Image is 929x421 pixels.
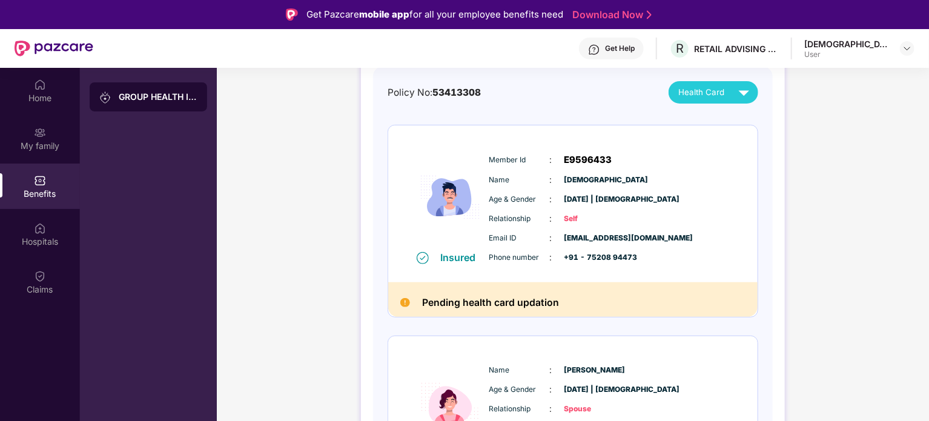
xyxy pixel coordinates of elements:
strong: mobile app [359,8,409,20]
img: svg+xml;base64,PHN2ZyB4bWxucz0iaHR0cDovL3d3dy53My5vcmcvMjAwMC9zdmciIHdpZHRoPSIxNiIgaGVpZ2h0PSIxNi... [417,252,429,264]
div: RETAIL ADVISING SERVICES LLP [694,43,779,55]
span: [DATE] | [DEMOGRAPHIC_DATA] [564,384,625,396]
img: svg+xml;base64,PHN2ZyBpZD0iQmVuZWZpdHMiIHhtbG5zPSJodHRwOi8vd3d3LnczLm9yZy8yMDAwL3N2ZyIgd2lkdGg9Ij... [34,174,46,187]
img: svg+xml;base64,PHN2ZyBpZD0iSGVscC0zMngzMiIgeG1sbnM9Imh0dHA6Ly93d3cudzMub3JnLzIwMDAvc3ZnIiB3aWR0aD... [588,44,600,56]
img: New Pazcare Logo [15,41,93,56]
img: svg+xml;base64,PHN2ZyBpZD0iQ2xhaW0iIHhtbG5zPSJodHRwOi8vd3d3LnczLm9yZy8yMDAwL3N2ZyIgd2lkdGg9IjIwIi... [34,270,46,282]
img: svg+xml;base64,PHN2ZyB4bWxucz0iaHR0cDovL3d3dy53My5vcmcvMjAwMC9zdmciIHZpZXdCb3g9IjAgMCAyNCAyNCIgd2... [733,82,755,103]
span: : [550,231,552,245]
span: [DEMOGRAPHIC_DATA] [564,174,625,186]
span: Relationship [489,213,550,225]
span: Relationship [489,403,550,415]
span: Self [564,213,625,225]
span: [PERSON_NAME] [564,365,625,376]
div: User [804,50,889,59]
img: Logo [286,8,298,21]
span: Age & Gender [489,194,550,205]
span: Member Id [489,154,550,166]
span: : [550,383,552,396]
span: Name [489,365,550,376]
span: Name [489,174,550,186]
div: Insured [441,251,483,264]
img: svg+xml;base64,PHN2ZyB3aWR0aD0iMjAiIGhlaWdodD0iMjAiIHZpZXdCb3g9IjAgMCAyMCAyMCIgZmlsbD0ibm9uZSIgeG... [99,91,111,104]
img: Pending [400,298,410,308]
span: Age & Gender [489,384,550,396]
span: R [676,41,684,56]
img: svg+xml;base64,PHN2ZyBpZD0iSG9zcGl0YWxzIiB4bWxucz0iaHR0cDovL3d3dy53My5vcmcvMjAwMC9zdmciIHdpZHRoPS... [34,222,46,234]
span: : [550,153,552,167]
span: : [550,212,552,225]
button: Health Card [669,81,758,104]
img: Stroke [647,8,652,21]
span: : [550,251,552,264]
span: Phone number [489,252,550,264]
span: Spouse [564,403,625,415]
span: [EMAIL_ADDRESS][DOMAIN_NAME] [564,233,625,244]
a: Download Now [572,8,648,21]
img: icon [414,144,486,251]
span: : [550,193,552,206]
div: GROUP HEALTH INSURANCE [119,91,197,103]
span: : [550,173,552,187]
span: : [550,402,552,416]
span: Email ID [489,233,550,244]
div: Get Help [605,44,635,53]
img: svg+xml;base64,PHN2ZyBpZD0iSG9tZSIgeG1sbnM9Imh0dHA6Ly93d3cudzMub3JnLzIwMDAvc3ZnIiB3aWR0aD0iMjAiIG... [34,79,46,91]
div: [DEMOGRAPHIC_DATA] [804,38,889,50]
div: Policy No: [388,85,481,100]
span: 53413308 [432,87,481,98]
span: E9596433 [564,153,612,167]
img: svg+xml;base64,PHN2ZyBpZD0iRHJvcGRvd24tMzJ4MzIiIHhtbG5zPSJodHRwOi8vd3d3LnczLm9yZy8yMDAwL3N2ZyIgd2... [902,44,912,53]
span: +91 - 75208 94473 [564,252,625,264]
span: : [550,363,552,377]
div: Get Pazcare for all your employee benefits need [306,7,563,22]
span: Health Card [678,86,724,99]
span: [DATE] | [DEMOGRAPHIC_DATA] [564,194,625,205]
h2: Pending health card updation [422,294,559,311]
img: svg+xml;base64,PHN2ZyB3aWR0aD0iMjAiIGhlaWdodD0iMjAiIHZpZXdCb3g9IjAgMCAyMCAyMCIgZmlsbD0ibm9uZSIgeG... [34,127,46,139]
